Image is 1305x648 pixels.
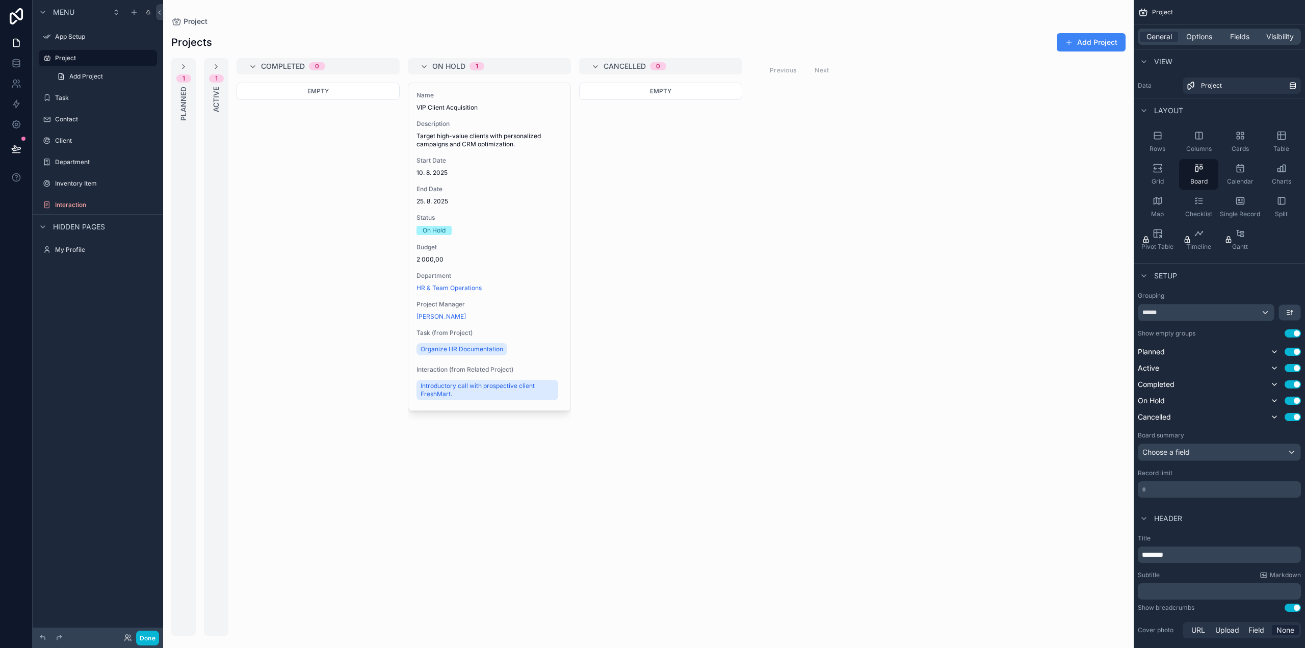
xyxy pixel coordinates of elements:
div: 1 [215,74,218,83]
label: Client [55,137,155,145]
button: Done [136,631,159,645]
span: Add Project [69,72,103,81]
span: Map [1151,210,1164,218]
span: Options [1186,32,1212,42]
div: Show breadcrumbs [1138,604,1194,612]
span: Gantt [1232,243,1248,251]
span: Active [211,87,221,112]
button: Add Project [1057,33,1126,51]
a: Markdown [1260,571,1301,579]
div: On Hold [423,226,446,235]
button: Calendar [1220,159,1260,190]
label: Record limit [1138,469,1172,477]
span: Project [184,16,207,27]
label: Contact [55,115,155,123]
span: Menu [53,7,74,17]
span: Split [1275,210,1288,218]
div: 0 [315,62,319,70]
span: 25. 8. 2025 [416,197,562,205]
span: Board [1190,177,1208,186]
span: Name [416,91,562,99]
a: [PERSON_NAME] [416,313,466,321]
a: My Profile [39,242,157,258]
span: Header [1154,513,1182,524]
a: Task [39,90,157,106]
label: Grouping [1138,292,1164,300]
button: Grid [1138,159,1177,190]
span: 2 000,00 [416,255,562,264]
span: Visibility [1266,32,1294,42]
label: Task [55,94,155,102]
label: Interaction [55,201,155,209]
span: Budget [416,243,562,251]
span: Markdown [1270,571,1301,579]
span: On Hold [432,61,465,71]
span: View [1154,57,1172,67]
span: Project [1152,8,1173,16]
span: General [1146,32,1172,42]
span: Completed [261,61,305,71]
button: Timeline [1179,224,1218,255]
span: Planned [178,87,189,121]
a: HR & Team Operations [416,284,482,292]
span: Empty [650,87,671,95]
span: Calendar [1227,177,1254,186]
button: Split [1262,192,1301,222]
label: Inventory Item [55,179,155,188]
a: Project [171,16,207,27]
span: Charts [1272,177,1291,186]
a: App Setup [39,29,157,45]
label: Show empty groups [1138,329,1195,338]
div: 1 [476,62,478,70]
label: Project [55,54,151,62]
span: Interaction (from Related Project) [416,366,562,374]
span: Description [416,120,562,128]
span: Grid [1152,177,1164,186]
a: NameVIP Client AcquisitionDescriptionTarget high-value clients with personalized campaigns and CR... [408,83,571,411]
button: Map [1138,192,1177,222]
a: Contact [39,111,157,127]
span: Empty [307,87,329,95]
label: Cover photo [1138,626,1179,634]
a: Department [39,154,157,170]
div: scrollable content [1138,547,1301,563]
button: Columns [1179,126,1218,157]
span: Project [1201,82,1222,90]
a: Project [39,50,157,66]
a: Interaction [39,197,157,213]
span: Upload [1215,625,1239,635]
span: Rows [1150,145,1165,153]
label: Subtitle [1138,571,1160,579]
span: None [1276,625,1294,635]
span: Task (from Project) [416,329,562,337]
div: 0 [656,62,660,70]
span: Project Manager [416,300,562,308]
span: Table [1273,145,1289,153]
span: Active [1138,363,1159,373]
button: Gantt [1220,224,1260,255]
span: Cards [1232,145,1249,153]
button: Cards [1220,126,1260,157]
span: Pivot Table [1141,243,1173,251]
a: Add Project [51,68,157,85]
a: Project [1183,77,1301,94]
span: Planned [1138,347,1165,357]
label: App Setup [55,33,155,41]
span: Introductory call with prospective client FreshMart. [421,382,554,398]
button: Checklist [1179,192,1218,222]
div: 1 [182,74,185,83]
span: End Date [416,185,562,193]
div: Choose a field [1138,444,1300,460]
label: My Profile [55,246,155,254]
button: Board [1179,159,1218,190]
h1: Projects [171,35,212,49]
span: Completed [1138,379,1174,390]
span: Hidden pages [53,222,105,232]
a: Inventory Item [39,175,157,192]
span: URL [1191,625,1205,635]
div: scrollable content [1138,583,1301,600]
span: Target high-value clients with personalized campaigns and CRM optimization. [416,132,562,148]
